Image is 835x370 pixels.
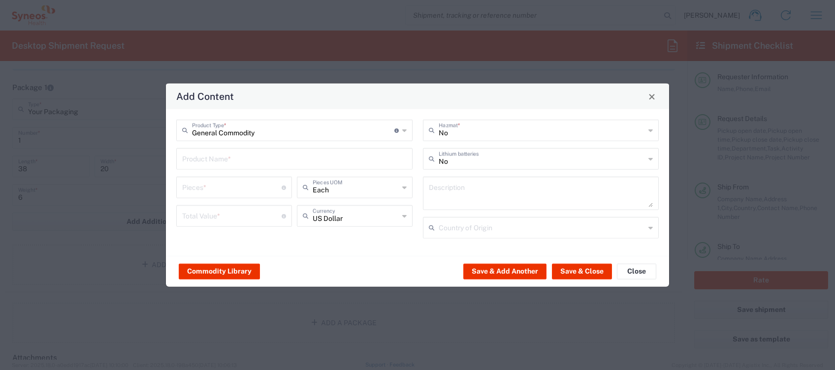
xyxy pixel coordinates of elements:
h4: Add Content [176,89,234,103]
button: Close [617,263,656,279]
button: Close [645,90,659,103]
button: Save & Add Another [463,263,546,279]
button: Save & Close [552,263,612,279]
button: Commodity Library [179,263,260,279]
